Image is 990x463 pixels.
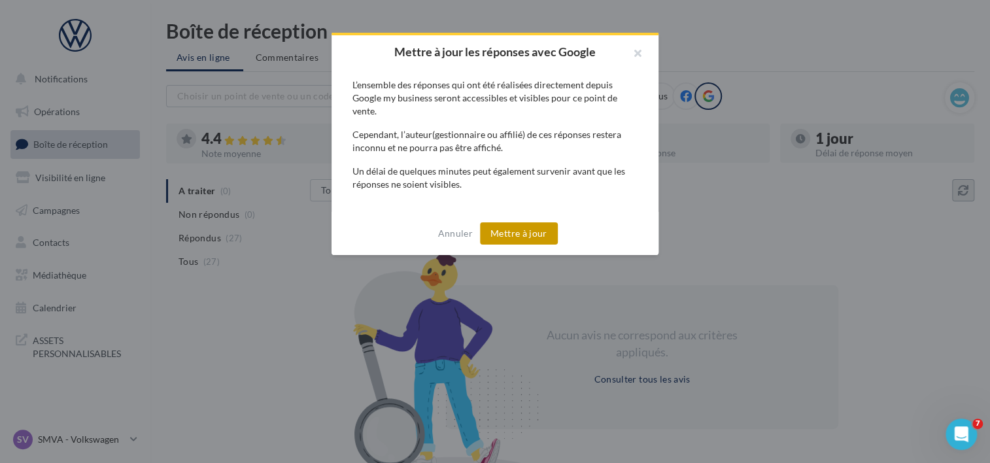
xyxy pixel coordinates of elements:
span: L’ensemble des réponses qui ont été réalisées directement depuis Google my business seront access... [352,79,617,116]
div: Cependant, l’auteur(gestionnaire ou affilié) de ces réponses restera inconnu et ne pourra pas êtr... [352,128,638,154]
button: Annuler [432,226,477,241]
button: Mettre à jour [480,222,558,245]
span: 7 [972,419,983,429]
div: Un délai de quelques minutes peut également survenir avant que les réponses ne soient visibles. [352,165,638,191]
iframe: Intercom live chat [946,419,977,450]
h2: Mettre à jour les réponses avec Google [352,46,638,58]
